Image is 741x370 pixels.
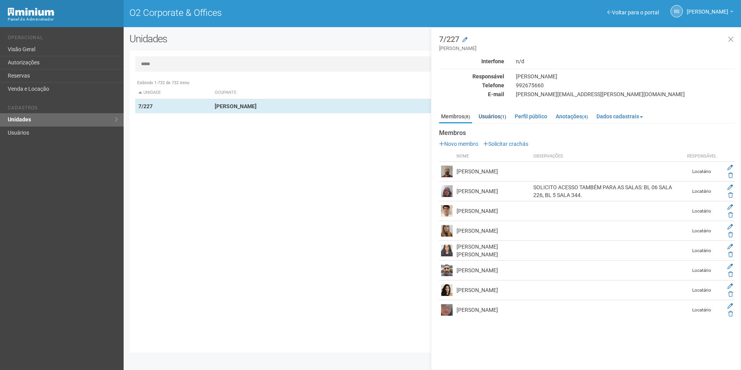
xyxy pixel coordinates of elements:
[455,162,531,182] td: [PERSON_NAME]
[455,182,531,201] td: [PERSON_NAME]
[455,221,531,241] td: [PERSON_NAME]
[8,105,118,113] li: Cadastros
[439,45,735,52] small: [PERSON_NAME]
[728,311,733,317] a: Excluir membro
[129,8,427,18] h1: O2 Corporate & Offices
[215,103,257,109] strong: [PERSON_NAME]
[510,91,741,98] div: [PERSON_NAME][EMAIL_ADDRESS][PERSON_NAME][DOMAIN_NAME]
[8,8,54,16] img: Minium
[455,261,531,280] td: [PERSON_NAME]
[727,224,733,230] a: Editar membro
[441,284,453,296] img: user.png
[433,73,510,80] div: Responsável
[439,35,735,52] h3: 7/227
[682,300,721,320] td: Locatário
[433,58,510,65] div: Interfone
[500,114,506,119] small: (1)
[439,130,735,137] strong: Membros
[727,263,733,270] a: Editar membro
[455,241,531,261] td: [PERSON_NAME] [PERSON_NAME]
[682,241,721,261] td: Locatário
[439,111,472,123] a: Membros(8)
[727,184,733,190] a: Editar membro
[670,5,683,17] a: RS
[8,16,118,23] div: Painel do Administrador
[462,36,467,44] a: Modificar a unidade
[441,265,453,276] img: user.png
[477,111,508,122] a: Usuários(1)
[728,192,733,198] a: Excluir membro
[728,291,733,297] a: Excluir membro
[433,82,510,89] div: Telefone
[682,280,721,300] td: Locatário
[8,35,118,43] li: Operacional
[607,9,659,16] a: Voltar para o portal
[727,244,733,250] a: Editar membro
[728,232,733,238] a: Excluir membro
[455,280,531,300] td: [PERSON_NAME]
[682,221,721,241] td: Locatário
[687,1,728,15] span: Rayssa Soares Ribeiro
[439,141,478,147] a: Novo membro
[728,271,733,277] a: Excluir membro
[682,182,721,201] td: Locatário
[483,141,528,147] a: Solicitar crachás
[727,204,733,210] a: Editar membro
[441,225,453,237] img: user.png
[212,86,474,99] th: Ocupante: activate to sort column ascending
[531,151,682,162] th: Observações
[513,111,549,122] a: Perfil público
[595,111,645,122] a: Dados cadastrais
[441,166,453,177] img: user.png
[728,251,733,258] a: Excluir membro
[682,162,721,182] td: Locatário
[441,245,453,256] img: user.png
[135,80,729,86] div: Exibindo 1-732 de 732 itens
[129,33,375,45] h2: Unidades
[455,151,531,162] th: Nome
[441,304,453,316] img: user.png
[441,185,453,197] img: user.png
[135,86,212,99] th: Unidade: activate to sort column descending
[510,58,741,65] div: n/d
[510,73,741,80] div: [PERSON_NAME]
[554,111,590,122] a: Anotações(4)
[682,261,721,280] td: Locatário
[455,201,531,221] td: [PERSON_NAME]
[687,10,733,16] a: [PERSON_NAME]
[464,114,470,119] small: (8)
[682,151,721,162] th: Responsável
[441,205,453,217] img: user.png
[531,182,682,201] td: SOLICITO ACESSO TAMBÉM PARA AS SALAS: BL 06 SALA 226, BL 5 SALA 344.
[138,103,153,109] strong: 7/227
[727,164,733,171] a: Editar membro
[582,114,588,119] small: (4)
[510,82,741,89] div: 992675660
[728,172,733,178] a: Excluir membro
[433,91,510,98] div: E-mail
[727,283,733,289] a: Editar membro
[728,212,733,218] a: Excluir membro
[455,300,531,320] td: [PERSON_NAME]
[727,303,733,309] a: Editar membro
[682,201,721,221] td: Locatário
